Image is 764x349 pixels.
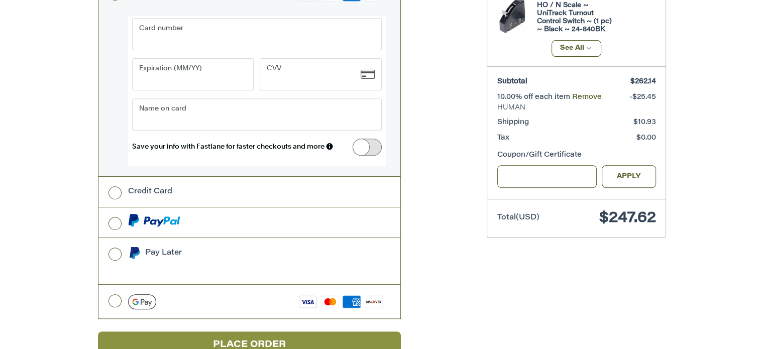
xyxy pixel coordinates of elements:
[128,183,172,200] div: Credit Card
[629,94,656,101] span: -$25.45
[128,263,333,271] iframe: PayPal Message 1
[497,150,656,161] div: Coupon/Gift Certificate
[128,294,156,309] img: Google Pay icon
[497,94,572,101] span: 10.00% off each item
[128,247,141,259] img: Pay Later icon
[497,103,656,113] span: HUMAN
[139,19,360,49] iframe: Secure Credit Card Frame - Credit Card Number
[497,119,529,126] span: Shipping
[633,119,656,126] span: $10.93
[139,59,233,89] iframe: Secure Credit Card Frame - Expiration Date
[497,165,597,188] input: Gift Certificate or Coupon Code
[145,245,333,261] div: Pay Later
[497,214,539,221] span: Total (USD)
[128,214,180,226] img: PayPal icon
[572,94,602,101] a: Remove
[630,78,656,85] span: $262.14
[497,135,509,142] span: Tax
[636,135,656,142] span: $0.00
[602,165,656,188] button: Apply
[139,99,360,130] iframe: Secure Credit Card Frame - Cardholder Name
[599,211,656,226] span: $247.62
[497,78,527,85] span: Subtotal
[267,59,361,89] iframe: Secure Credit Card Frame - CVV
[552,40,601,57] button: See All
